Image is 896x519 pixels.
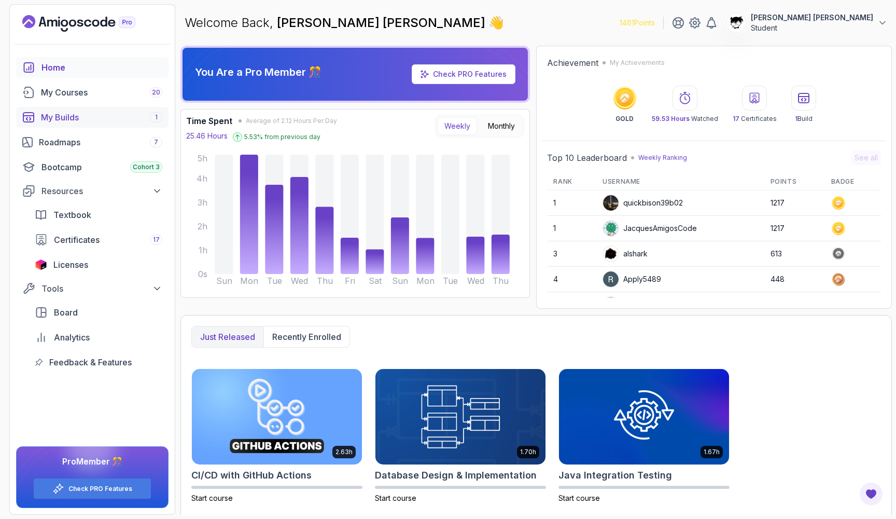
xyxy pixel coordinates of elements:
button: Recently enrolled [263,326,349,347]
th: Rank [547,173,596,190]
a: certificates [29,229,169,250]
tspan: 3h [198,197,207,208]
span: Licenses [53,258,88,271]
button: user profile image[PERSON_NAME] [PERSON_NAME]Student [726,12,888,33]
td: 1217 [764,190,825,216]
p: GOLD [615,115,634,123]
div: Bootcamp [41,161,162,173]
img: user profile image [603,246,619,262]
a: CI/CD with GitHub Actions card2.63hCI/CD with GitHub ActionsStart course [191,368,362,503]
span: 59.53 Hours [652,115,690,122]
a: Check PRO Features [433,70,507,78]
tspan: Tue [267,276,282,286]
h2: Top 10 Leaderboard [547,152,627,164]
img: default monster avatar [603,297,619,312]
tspan: Sun [216,276,232,286]
tspan: Mon [240,276,258,286]
button: See all [851,151,881,165]
span: Start course [375,494,416,502]
th: Points [764,173,825,190]
p: You Are a Pro Member 🎊 [195,65,321,79]
h2: Database Design & Implementation [375,468,537,483]
th: Badge [825,173,881,190]
img: Database Design & Implementation card [375,369,545,465]
p: 25.46 Hours [186,131,228,141]
td: 613 [764,241,825,267]
span: 17 [733,115,739,122]
tspan: Wed [467,276,484,286]
h2: Achievement [547,57,598,69]
tspan: Sat [369,276,382,286]
span: 7 [154,138,158,146]
img: Java Integration Testing card [559,369,729,465]
span: Start course [558,494,600,502]
a: Check PRO Features [68,485,132,493]
p: Watched [652,115,718,123]
a: Check PRO Features [412,64,515,84]
button: Resources [16,182,169,200]
span: Certificates [54,234,100,246]
img: user profile image [603,271,619,287]
a: roadmaps [16,132,169,153]
button: Monthly [481,117,522,135]
span: Textbook [53,209,91,221]
p: [PERSON_NAME] [PERSON_NAME] [751,12,873,23]
tspan: Thu [317,276,333,286]
img: jetbrains icon [35,259,47,270]
span: Feedback & Features [49,356,132,368]
div: Apply5489 [603,271,661,288]
img: default monster avatar [603,221,619,236]
tspan: Mon [416,276,435,286]
div: quickbison39b02 [603,195,683,211]
td: 1 [547,216,596,241]
div: Tools [41,282,162,295]
tspan: 2h [198,221,207,231]
td: 448 [764,267,825,292]
td: 1 [547,190,596,216]
a: home [16,57,169,78]
button: Tools [16,279,169,298]
a: Database Design & Implementation card1.70hDatabase Design & ImplementationStart course [375,368,546,503]
span: 1 [795,115,797,122]
tspan: Thu [493,276,509,286]
p: Weekly Ranking [638,154,687,162]
p: Just released [200,331,255,343]
tspan: Fri [345,276,355,286]
p: 2.63h [335,448,353,456]
td: 4 [547,267,596,292]
button: Check PRO Features [33,478,151,499]
img: CI/CD with GitHub Actions card [192,369,362,465]
a: board [29,302,169,323]
p: Recently enrolled [272,331,341,343]
p: Welcome Back, [185,15,504,31]
span: [PERSON_NAME] [PERSON_NAME] [277,15,488,30]
th: Username [596,173,764,190]
span: Average of 2.12 Hours Per Day [246,117,337,125]
div: Resources [41,185,162,197]
td: 388 [764,292,825,318]
div: Home [41,61,162,74]
button: Just released [192,326,263,347]
h2: CI/CD with GitHub Actions [191,468,312,483]
p: 1461 Points [620,18,655,28]
button: Open Feedback Button [859,482,884,507]
tspan: 1h [199,245,207,255]
span: 👋 [487,12,507,33]
span: 1 [155,113,158,121]
p: 1.67h [704,448,720,456]
div: Roadmaps [39,136,162,148]
tspan: Tue [443,276,458,286]
span: Analytics [54,331,90,344]
span: Start course [191,494,233,502]
div: JacquesAmigosCode [603,220,697,237]
div: My Courses [41,86,162,99]
p: Student [751,23,873,33]
p: 5.53 % from previous day [244,133,320,141]
a: builds [16,107,169,128]
td: 5 [547,292,596,318]
img: user profile image [603,195,619,211]
img: user profile image [726,13,746,33]
tspan: 5h [198,153,207,163]
tspan: 4h [197,173,207,184]
a: textbook [29,204,169,225]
